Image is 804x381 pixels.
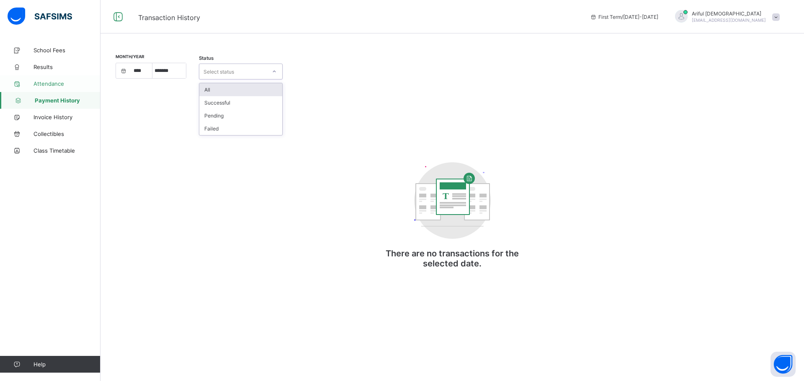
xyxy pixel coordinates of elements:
p: There are no transactions for the selected date. [368,248,536,268]
div: All [199,83,282,96]
span: Collectibles [33,130,100,137]
div: There are no transactions for the selected date. [368,154,536,285]
span: Payment History [35,97,100,104]
span: month/year [116,54,186,59]
img: safsims [8,8,72,25]
span: Help [33,361,100,368]
div: Failed [199,122,282,135]
div: Select status [204,64,234,79]
span: Attendance [33,80,100,87]
span: Transaction History [138,13,200,22]
span: Ariful [DEMOGRAPHIC_DATA] [692,10,766,17]
span: School Fees [33,47,100,54]
span: Results [33,64,100,70]
div: ArifulIslam [667,10,784,24]
div: Pending [199,109,282,122]
tspan: T [442,191,448,201]
button: Open asap [770,352,796,377]
div: Successful [199,96,282,109]
span: [EMAIL_ADDRESS][DOMAIN_NAME] [692,18,766,23]
span: Status [199,55,214,61]
span: Invoice History [33,114,100,120]
span: Class Timetable [33,147,100,154]
span: session/term information [590,14,658,20]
